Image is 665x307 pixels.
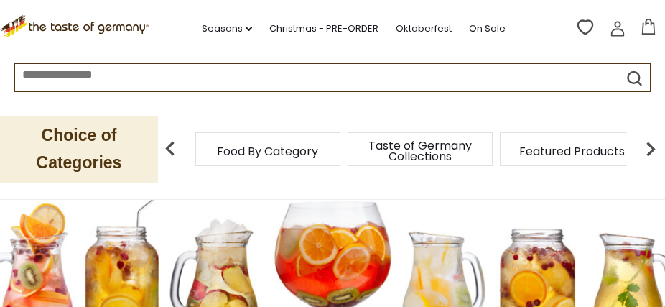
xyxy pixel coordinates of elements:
[469,21,506,37] a: On Sale
[156,134,185,163] img: previous arrow
[396,21,452,37] a: Oktoberfest
[363,140,478,162] a: Taste of Germany Collections
[202,21,252,37] a: Seasons
[519,146,625,157] a: Featured Products
[269,21,378,37] a: Christmas - PRE-ORDER
[636,134,665,163] img: next arrow
[217,146,318,157] a: Food By Category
